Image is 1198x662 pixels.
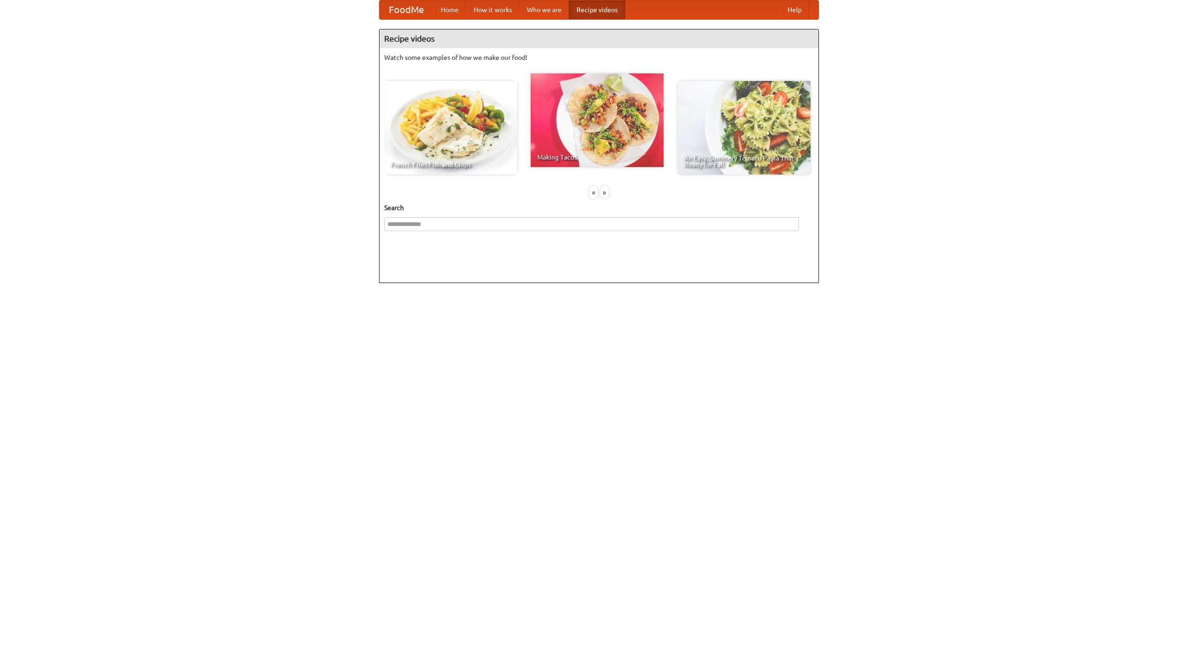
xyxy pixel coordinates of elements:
[519,0,569,19] a: Who we are
[466,0,519,19] a: How it works
[600,187,609,198] div: »
[684,155,804,168] span: An Easy, Summery Tomato Pasta That's Ready for Fall
[780,0,809,19] a: Help
[380,0,433,19] a: FoodMe
[537,154,657,160] span: Making Tacos
[531,73,664,167] a: Making Tacos
[391,161,511,168] span: French Fries Fish and Chips
[433,0,466,19] a: Home
[678,81,811,175] a: An Easy, Summery Tomato Pasta That's Ready for Fall
[380,29,818,48] h4: Recipe videos
[384,81,517,175] a: French Fries Fish and Chips
[384,53,814,62] p: Watch some examples of how we make our food!
[569,0,625,19] a: Recipe videos
[589,187,598,198] div: «
[384,203,814,212] h5: Search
